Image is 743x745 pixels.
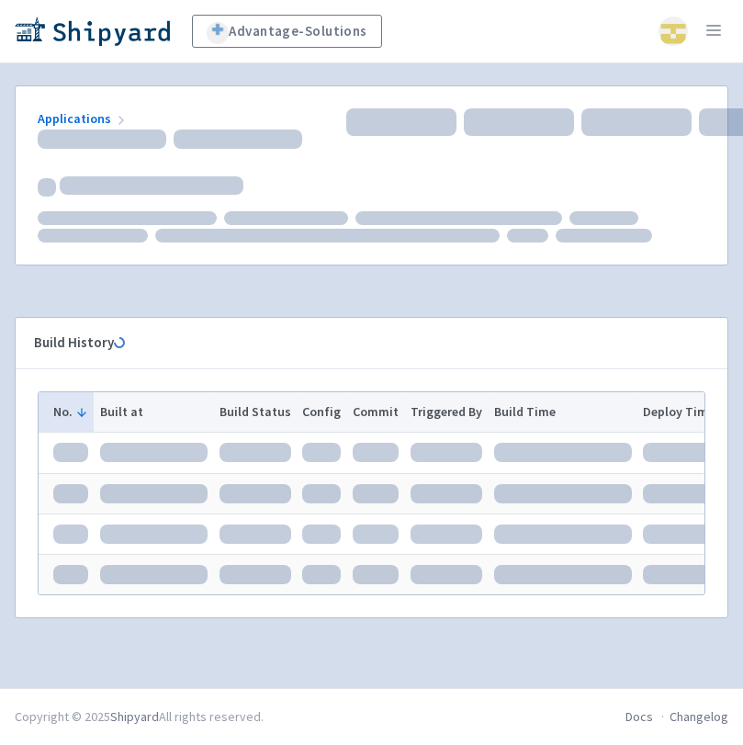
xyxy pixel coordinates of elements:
div: Copyright © 2025 All rights reserved. [15,707,264,727]
a: Advantage-Solutions [192,15,382,48]
button: No. [53,402,88,422]
a: Applications [38,110,129,127]
th: Built at [94,392,213,433]
img: Shipyard logo [15,17,170,46]
a: Shipyard [110,708,159,725]
th: Triggered By [405,392,489,433]
th: Config [297,392,347,433]
a: Changelog [670,708,728,725]
th: Build Status [213,392,297,433]
th: Build Time [488,392,637,433]
a: Docs [625,708,653,725]
div: Build History [34,333,680,354]
th: Commit [347,392,405,433]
